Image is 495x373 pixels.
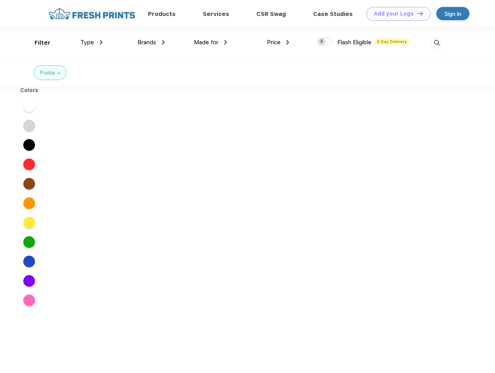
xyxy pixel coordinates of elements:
[80,39,94,46] span: Type
[375,38,409,45] span: 5 Day Delivery
[40,69,55,77] div: Puma
[138,39,156,46] span: Brands
[14,86,44,94] div: Colors
[35,38,51,47] div: Filter
[224,40,227,45] img: dropdown.png
[431,37,443,49] img: desktop_search.svg
[374,10,414,17] div: Add your Logo
[444,9,461,18] div: Sign in
[267,39,281,46] span: Price
[100,40,103,45] img: dropdown.png
[436,7,469,20] a: Sign in
[203,10,229,17] a: Services
[418,11,423,16] img: DT
[46,7,138,21] img: fo%20logo%202.webp
[286,40,289,45] img: dropdown.png
[58,72,60,75] img: filter_cancel.svg
[194,39,218,46] span: Made for
[256,10,286,17] a: CSR Swag
[337,39,371,46] span: Flash Eligible
[162,40,165,45] img: dropdown.png
[148,10,176,17] a: Products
